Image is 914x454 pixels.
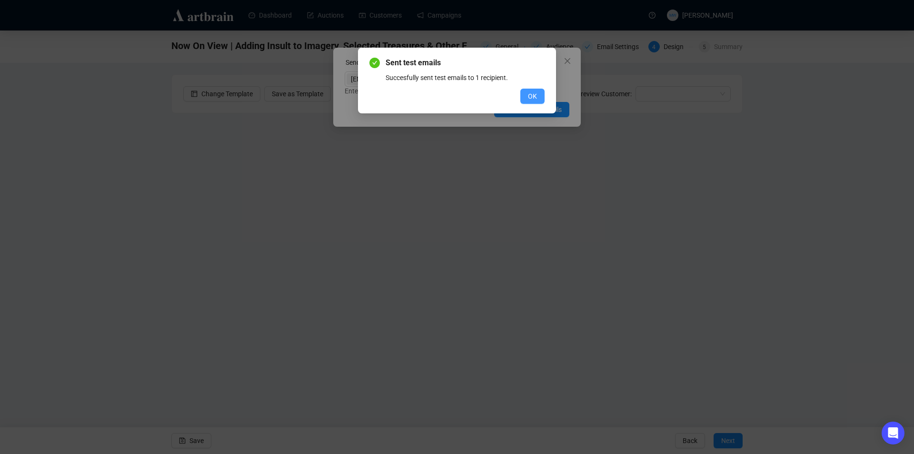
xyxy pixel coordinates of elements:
[369,58,380,68] span: check-circle
[528,91,537,101] span: OK
[882,422,904,444] div: Open Intercom Messenger
[520,89,545,104] button: OK
[386,57,545,69] span: Sent test emails
[386,72,545,83] div: Succesfully sent test emails to 1 recipient.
